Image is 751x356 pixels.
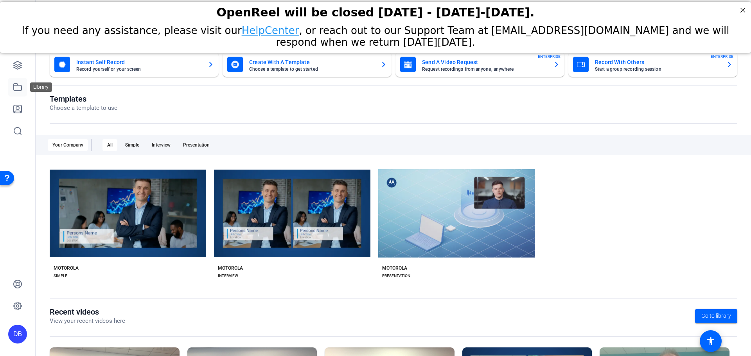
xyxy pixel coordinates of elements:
[595,57,720,67] mat-card-title: Record With Others
[10,4,741,17] div: OpenReel will be closed [DATE] - [DATE]-[DATE].
[382,265,407,271] div: MOTOROLA
[50,104,117,113] p: Choose a template to use
[422,57,547,67] mat-card-title: Send A Video Request
[695,309,737,323] a: Go to library
[422,67,547,72] mat-card-subtitle: Request recordings from anyone, anywhere
[382,273,410,279] div: PRESENTATION
[595,67,720,72] mat-card-subtitle: Start a group recording session
[568,52,737,77] button: Record With OthersStart a group recording sessionENTERPRISE
[178,139,214,151] div: Presentation
[706,336,715,346] mat-icon: accessibility
[538,54,561,59] span: ENTERPRISE
[223,52,392,77] button: Create With A TemplateChoose a template to get started
[76,57,201,67] mat-card-title: Instant Self Record
[249,57,374,67] mat-card-title: Create With A Template
[711,54,733,59] span: ENTERPRISE
[48,139,88,151] div: Your Company
[8,325,27,343] div: DB
[76,67,201,72] mat-card-subtitle: Record yourself or your screen
[22,23,729,46] span: If you need any assistance, please visit our , or reach out to our Support Team at [EMAIL_ADDRESS...
[120,139,144,151] div: Simple
[50,52,219,77] button: Instant Self RecordRecord yourself or your screen
[50,307,125,317] h1: Recent videos
[249,67,374,72] mat-card-subtitle: Choose a template to get started
[218,265,243,271] div: MOTOROLA
[102,139,117,151] div: All
[50,317,125,326] p: View your recent videos here
[218,273,238,279] div: INTERVIEW
[54,265,79,271] div: MOTOROLA
[54,273,67,279] div: SIMPLE
[395,52,564,77] button: Send A Video RequestRequest recordings from anyone, anywhereENTERPRISE
[50,94,117,104] h1: Templates
[242,23,299,34] a: HelpCenter
[147,139,175,151] div: Interview
[30,82,52,92] div: Library
[701,312,731,320] span: Go to library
